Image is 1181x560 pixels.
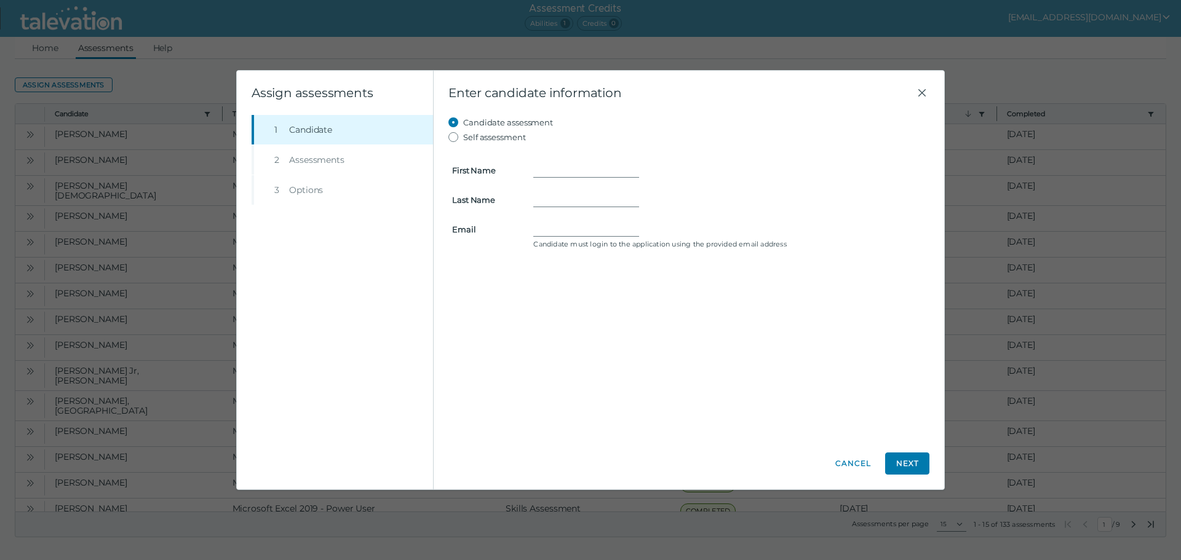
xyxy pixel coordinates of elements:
clr-wizard-title: Assign assessments [252,85,373,100]
clr-control-helper: Candidate must login to the application using the provided email address [533,239,926,249]
nav: Wizard steps [252,115,433,205]
button: Next [885,452,929,475]
span: Candidate [289,124,332,136]
label: Self assessment [463,130,526,144]
label: Last Name [445,195,526,205]
button: 1Candidate [254,115,433,144]
button: Close [915,85,929,100]
div: 1 [274,124,284,136]
label: First Name [445,165,526,175]
label: Email [445,224,526,234]
button: Cancel [831,452,875,475]
label: Candidate assessment [463,115,553,130]
span: Enter candidate information [448,85,915,100]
